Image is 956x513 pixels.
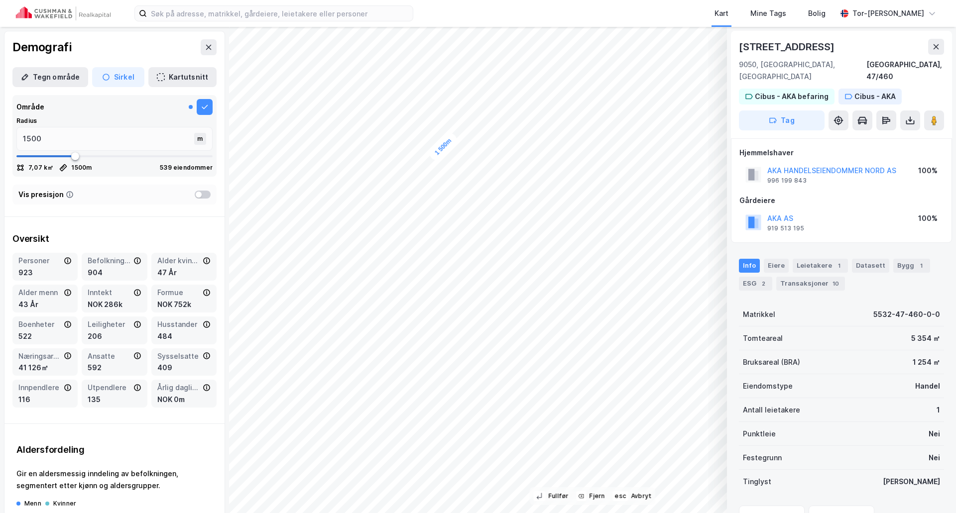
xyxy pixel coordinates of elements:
[929,452,940,464] div: Nei
[767,177,807,185] div: 996 199 843
[71,164,92,172] div: 1500 m
[157,394,211,406] div: NOK 0m
[18,362,72,374] div: 41 126㎡
[893,259,930,273] div: Bygg
[18,299,72,310] div: 43 År
[157,267,211,279] div: 47 År
[157,255,201,267] div: Alder kvinner
[758,279,768,289] div: 2
[743,380,793,392] div: Eiendomstype
[16,117,213,125] div: Radius
[18,189,64,201] div: Vis presisjon
[18,267,72,279] div: 923
[866,59,944,83] div: [GEOGRAPHIC_DATA], 47/460
[16,6,111,20] img: cushman-wakefield-realkapital-logo.202ea83816669bd177139c58696a8fa1.svg
[739,59,866,83] div: 9050, [GEOGRAPHIC_DATA], [GEOGRAPHIC_DATA]
[148,67,217,87] button: Kartutsnitt
[157,362,211,374] div: 409
[53,500,76,508] div: Kvinner
[88,299,141,310] div: NOK 286k
[16,101,44,113] div: Område
[88,255,131,267] div: Befolkning dagtid
[715,7,728,19] div: Kart
[18,318,62,330] div: Boenheter
[157,318,201,330] div: Husstander
[743,452,782,464] div: Festegrunn
[854,91,896,103] div: Cibus - AKA
[767,224,804,232] div: 919 513 195
[739,195,944,206] div: Gårdeiere
[24,500,41,508] div: Menn
[852,7,924,19] div: Tor-[PERSON_NAME]
[157,350,201,362] div: Sysselsatte
[88,318,131,330] div: Leiligheter
[88,330,141,342] div: 206
[88,287,131,299] div: Inntekt
[160,164,213,172] div: 539 eiendommer
[743,308,775,320] div: Matrikkel
[427,130,460,163] div: Map marker
[88,394,141,406] div: 135
[92,67,144,87] button: Sirkel
[764,259,789,273] div: Eiere
[883,476,940,488] div: [PERSON_NAME]
[739,147,944,159] div: Hjemmelshaver
[88,382,131,394] div: Utpendlere
[793,259,848,273] div: Leietakere
[937,404,940,416] div: 1
[743,476,771,488] div: Tinglyst
[743,404,800,416] div: Antall leietakere
[18,255,62,267] div: Personer
[916,261,926,271] div: 1
[88,267,141,279] div: 904
[906,465,956,513] iframe: Chat Widget
[18,330,72,342] div: 522
[88,362,141,374] div: 592
[18,394,72,406] div: 116
[739,110,825,130] button: Tag
[157,287,201,299] div: Formue
[834,261,844,271] div: 1
[750,7,786,19] div: Mine Tags
[852,259,889,273] div: Datasett
[18,287,62,299] div: Alder menn
[16,468,213,492] div: Gir en aldersmessig inndeling av befolkningen, segmentert etter kjønn og aldersgrupper.
[743,356,800,368] div: Bruksareal (BRA)
[739,259,760,273] div: Info
[12,233,217,245] div: Oversikt
[906,465,956,513] div: Kontrollprogram for chat
[739,277,772,291] div: ESG
[755,91,829,103] div: Cibus - AKA befaring
[873,308,940,320] div: 5532-47-460-0-0
[18,382,62,394] div: Innpendlere
[918,165,938,177] div: 100%
[147,6,413,21] input: Søk på adresse, matrikkel, gårdeiere, leietakere eller personer
[157,330,211,342] div: 484
[157,382,201,394] div: Årlig dagligvareforbruk
[157,299,211,310] div: NOK 752k
[739,39,836,55] div: [STREET_ADDRESS]
[16,444,213,456] div: Aldersfordeling
[743,332,783,344] div: Tomteareal
[913,356,940,368] div: 1 254 ㎡
[194,133,206,145] div: m
[776,277,845,291] div: Transaksjoner
[12,39,71,55] div: Demografi
[808,7,826,19] div: Bolig
[831,279,841,289] div: 10
[17,127,196,150] input: m
[915,380,940,392] div: Handel
[911,332,940,344] div: 5 354 ㎡
[28,164,53,172] div: 7,07 k㎡
[88,350,131,362] div: Ansatte
[929,428,940,440] div: Nei
[12,67,88,87] button: Tegn område
[918,212,938,224] div: 100%
[743,428,776,440] div: Punktleie
[18,350,62,362] div: Næringsareal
